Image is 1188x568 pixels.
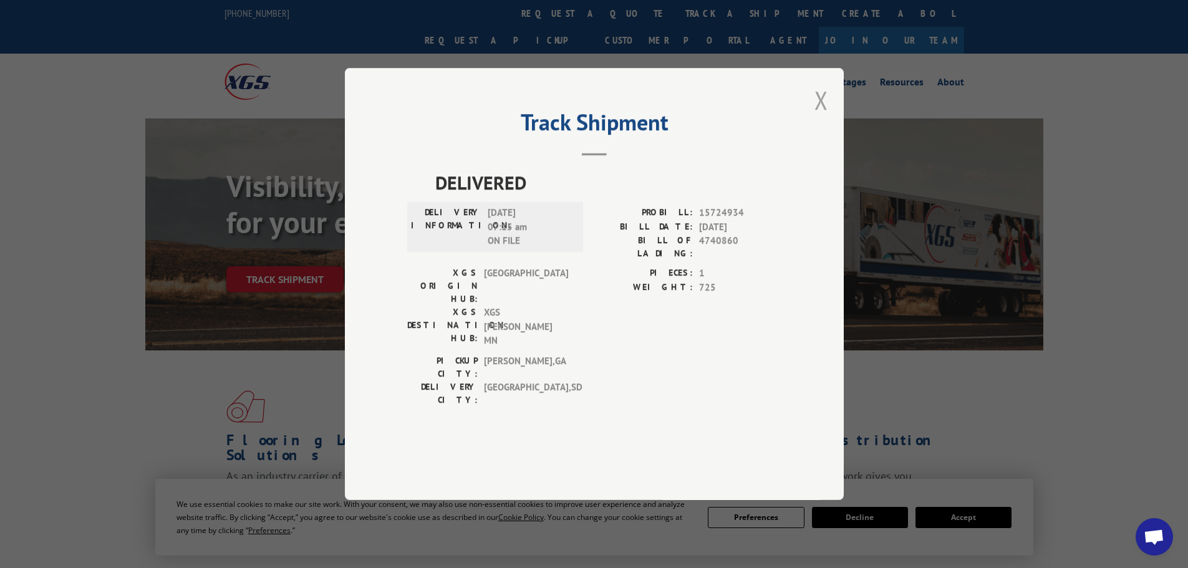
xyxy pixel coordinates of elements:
[594,220,693,234] label: BILL DATE:
[484,306,568,348] span: XGS [PERSON_NAME] MN
[699,220,781,234] span: [DATE]
[407,266,478,306] label: XGS ORIGIN HUB:
[699,206,781,220] span: 15724934
[484,354,568,380] span: [PERSON_NAME] , GA
[484,266,568,306] span: [GEOGRAPHIC_DATA]
[594,206,693,220] label: PROBILL:
[699,266,781,281] span: 1
[407,380,478,407] label: DELIVERY CITY:
[699,234,781,260] span: 4740860
[407,306,478,348] label: XGS DESTINATION HUB:
[484,380,568,407] span: [GEOGRAPHIC_DATA] , SD
[407,354,478,380] label: PICKUP CITY:
[814,84,828,117] button: Close modal
[699,281,781,295] span: 725
[488,206,572,248] span: [DATE] 07:15 am ON FILE
[411,206,481,248] label: DELIVERY INFORMATION:
[594,281,693,295] label: WEIGHT:
[407,113,781,137] h2: Track Shipment
[594,266,693,281] label: PIECES:
[1136,518,1173,556] div: Open chat
[435,168,781,196] span: DELIVERED
[594,234,693,260] label: BILL OF LADING:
